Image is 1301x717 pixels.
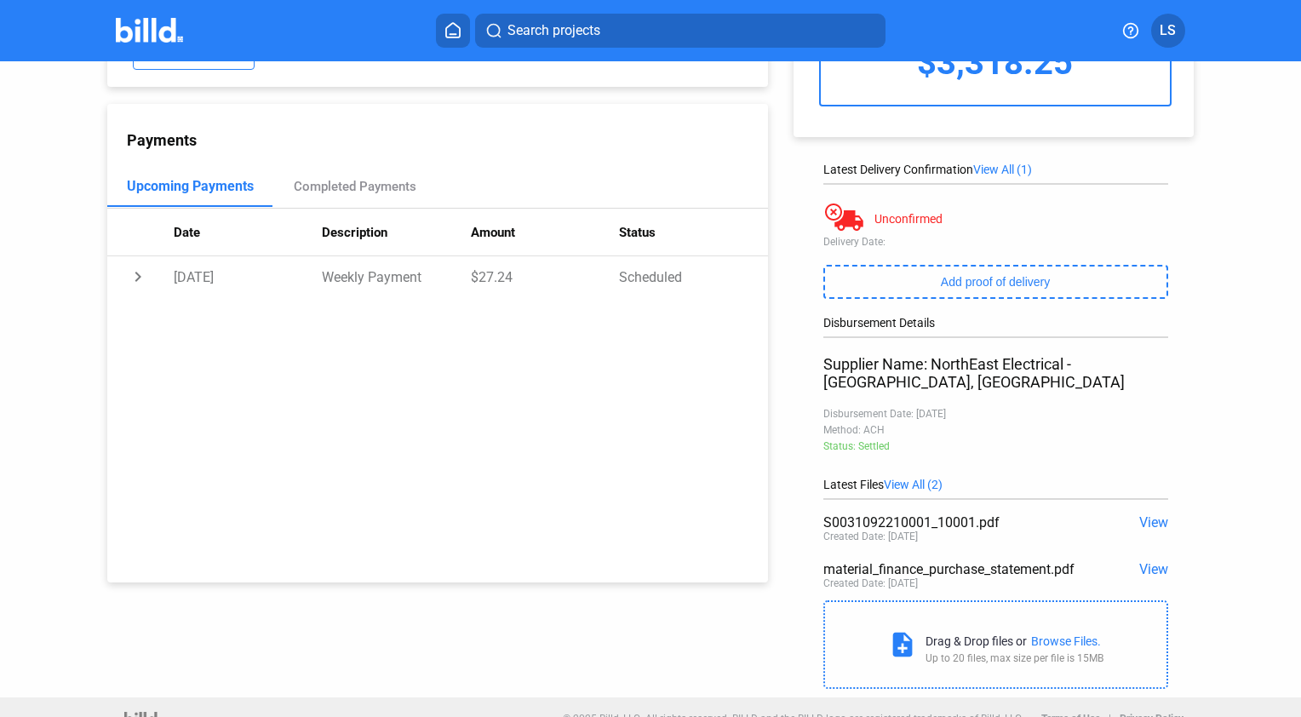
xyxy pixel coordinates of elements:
[174,209,322,256] th: Date
[823,265,1168,299] button: Add proof of delivery
[823,424,1168,436] div: Method: ACH
[1139,514,1168,531] span: View
[884,478,943,491] span: View All (2)
[619,209,767,256] th: Status
[823,355,1168,391] div: Supplier Name: NorthEast Electrical - [GEOGRAPHIC_DATA], [GEOGRAPHIC_DATA]
[127,131,767,149] div: Payments
[823,408,1168,420] div: Disbursement Date: [DATE]
[322,209,470,256] th: Description
[507,20,600,41] span: Search projects
[116,18,183,43] img: Billd Company Logo
[821,20,1170,105] div: $3,318.25
[475,14,885,48] button: Search projects
[823,514,1099,531] div: S0031092210001_10001.pdf
[823,236,1168,248] div: Delivery Date:
[619,256,767,297] td: Scheduled
[823,478,1168,491] div: Latest Files
[973,163,1032,176] span: View All (1)
[823,577,918,589] div: Created Date: [DATE]
[1151,14,1185,48] button: LS
[1160,20,1176,41] span: LS
[874,212,943,226] div: Unconfirmed
[471,256,619,297] td: $27.24
[926,634,1027,648] div: Drag & Drop files or
[1031,634,1101,648] div: Browse Files.
[823,531,918,542] div: Created Date: [DATE]
[294,179,416,194] div: Completed Payments
[471,209,619,256] th: Amount
[888,630,917,659] mat-icon: note_add
[823,561,1099,577] div: material_finance_purchase_statement.pdf
[926,652,1103,664] div: Up to 20 files, max size per file is 15MB
[322,256,470,297] td: Weekly Payment
[823,163,1168,176] div: Latest Delivery Confirmation
[127,178,254,194] div: Upcoming Payments
[823,440,1168,452] div: Status: Settled
[941,275,1050,289] span: Add proof of delivery
[1139,561,1168,577] span: View
[174,256,322,297] td: [DATE]
[823,316,1168,330] div: Disbursement Details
